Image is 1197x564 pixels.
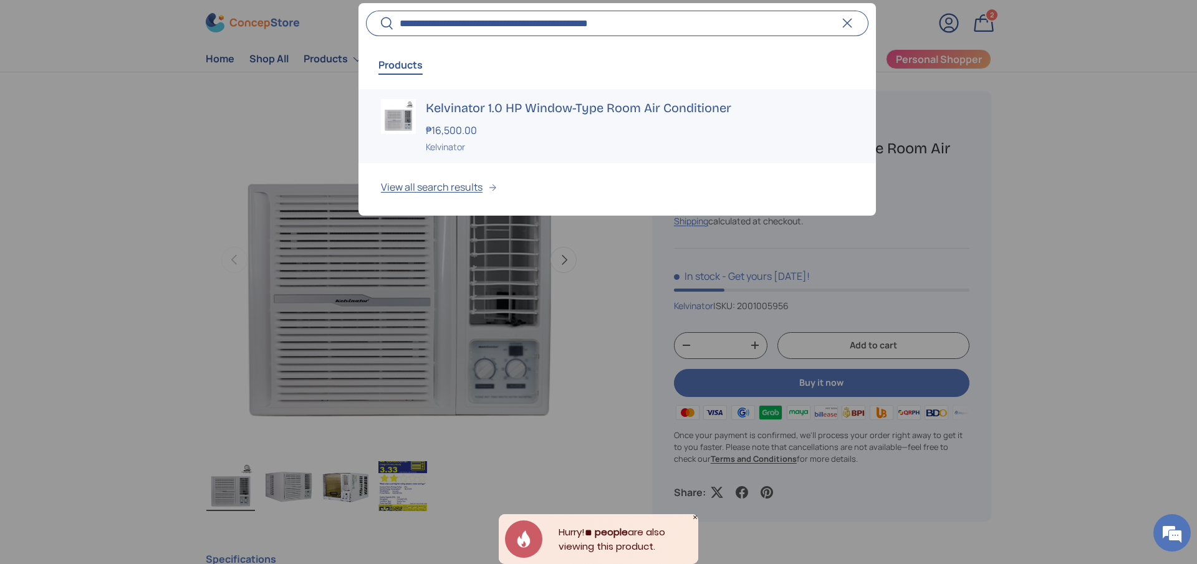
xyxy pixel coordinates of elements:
span: We're online! [72,157,172,283]
div: Chat with us now [65,70,209,86]
div: Minimize live chat window [204,6,234,36]
button: View all search results [358,163,876,216]
div: Kelvinator [426,140,853,153]
textarea: Type your message and hit 'Enter' [6,340,238,384]
h3: Kelvinator 1.0 HP Window-Type Room Air Conditioner [426,99,853,117]
div: Close [692,514,698,520]
strong: ₱16,500.00 [426,123,480,137]
a: Kelvinator 1.0 HP Window-Type Room Air Conditioner ₱16,500.00 Kelvinator [358,89,876,163]
button: Products [378,50,423,79]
